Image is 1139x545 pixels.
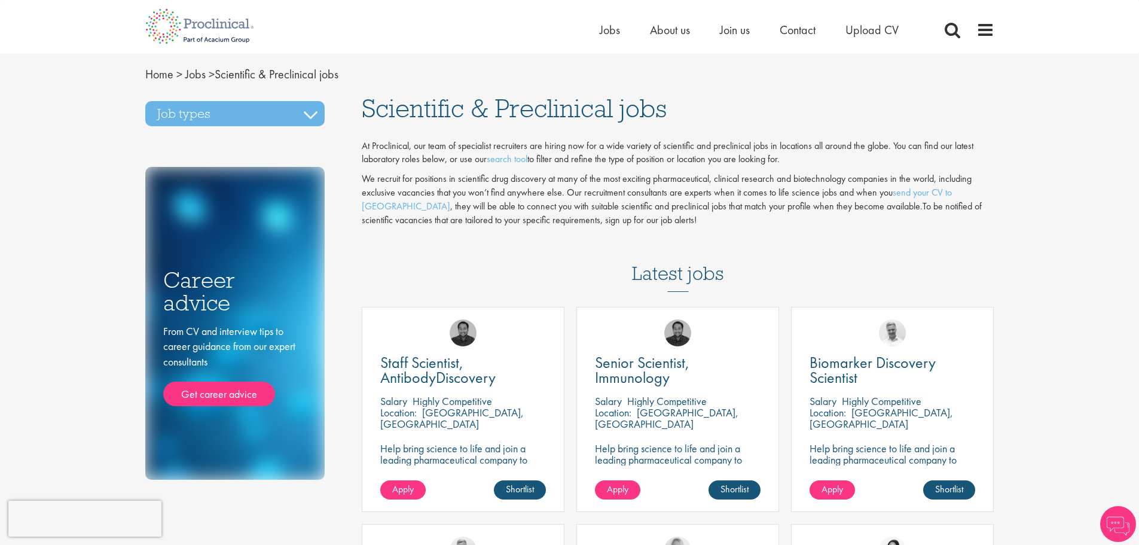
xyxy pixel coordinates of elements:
[595,480,640,500] a: Apply
[879,319,906,346] img: Joshua Bye
[163,269,307,315] h3: Career advice
[380,406,417,419] span: Location:
[380,443,546,500] p: Help bring science to life and join a leading pharmaceutical company to play a key role in delive...
[413,394,492,408] p: Highly Competitive
[362,200,982,226] span: To be notified of scientific vacancies that are tailored to your specific requirements, sign up f...
[487,153,527,165] a: search tool
[392,483,414,495] span: Apply
[842,394,921,408] p: Highly Competitive
[362,186,952,212] a: send your CV to [GEOGRAPHIC_DATA]
[8,501,161,537] iframe: reCAPTCHA
[380,352,496,388] span: Staff Scientist, AntibodyDiscovery
[1100,506,1136,542] img: Chatbot
[595,355,761,385] a: Senior Scientist, Immunology
[822,483,843,495] span: Apply
[145,66,338,82] span: Scientific & Preclinical jobs
[595,406,738,431] p: [GEOGRAPHIC_DATA], [GEOGRAPHIC_DATA]
[845,22,899,38] a: Upload CV
[810,480,855,500] a: Apply
[664,319,691,346] img: Mike Raletz
[380,406,524,431] p: [GEOGRAPHIC_DATA], [GEOGRAPHIC_DATA]
[209,66,215,82] span: >
[380,355,546,385] a: Staff Scientist, AntibodyDiscovery
[163,324,307,407] div: From CV and interview tips to career guidance from our expert consultants
[780,22,816,38] a: Contact
[362,92,667,124] span: Scientific & Preclinical jobs
[810,443,975,500] p: Help bring science to life and join a leading pharmaceutical company to play a key role in delive...
[627,394,707,408] p: Highly Competitive
[163,382,275,407] a: Get career advice
[810,355,975,385] a: Biomarker Discovery Scientist
[380,394,407,408] span: Salary
[176,66,182,82] span: >
[380,480,426,500] a: Apply
[923,480,975,500] a: Shortlist
[185,66,206,82] a: breadcrumb link to Jobs
[632,233,724,292] h3: Latest jobs
[709,480,761,500] a: Shortlist
[810,406,953,431] p: [GEOGRAPHIC_DATA], [GEOGRAPHIC_DATA]
[595,352,689,388] span: Senior Scientist, Immunology
[595,406,631,419] span: Location:
[362,139,994,167] p: At Proclinical, our team of specialist recruiters are hiring now for a wide variety of scientific...
[600,22,620,38] a: Jobs
[145,66,173,82] a: breadcrumb link to Home
[810,352,936,388] span: Biomarker Discovery Scientist
[607,483,628,495] span: Apply
[595,394,622,408] span: Salary
[145,101,325,126] h3: Job types
[720,22,750,38] a: Join us
[494,480,546,500] a: Shortlist
[810,406,846,419] span: Location:
[650,22,690,38] a: About us
[450,319,477,346] img: Mike Raletz
[362,172,994,227] p: We recruit for positions in scientific drug discovery at many of the most exciting pharmaceutical...
[595,443,761,500] p: Help bring science to life and join a leading pharmaceutical company to play a key role in delive...
[810,394,836,408] span: Salary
